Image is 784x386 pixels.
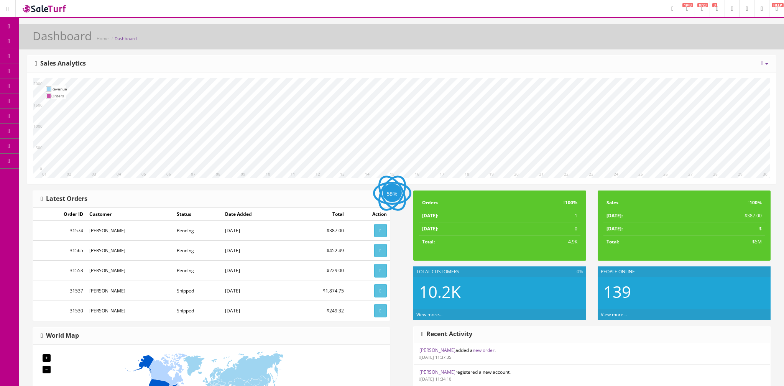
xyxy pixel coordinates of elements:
td: Pending [174,241,222,261]
td: $5M [682,235,765,248]
strong: [DATE]: [606,212,623,219]
h2: 139 [603,283,765,301]
td: [DATE] [222,261,290,281]
td: 31565 [33,241,86,261]
td: $ [682,222,765,235]
td: Revenue [51,85,67,92]
td: [PERSON_NAME] [86,281,174,301]
td: Orders [51,92,67,99]
td: Customer [86,208,174,221]
a: View more... [416,311,442,318]
span: 3 [712,3,717,7]
td: Action [347,208,390,221]
td: Pending [174,221,222,241]
span: 8723 [697,3,708,7]
td: Order ID [33,208,86,221]
a: [PERSON_NAME] [419,369,455,375]
span: 0% [577,268,583,275]
div: People Online [598,266,771,277]
td: 31553 [33,261,86,281]
img: SaleTurf [21,3,67,14]
td: 0 [504,222,580,235]
a: Dashboard [115,36,137,41]
td: Sales [603,196,682,209]
a: View more... [601,311,627,318]
td: 31530 [33,301,86,320]
td: [PERSON_NAME] [86,241,174,261]
h1: Dashboard [33,30,92,42]
h3: Recent Activity [421,331,473,338]
strong: [DATE]: [422,225,438,232]
td: [PERSON_NAME] [86,301,174,320]
div: Total Customers [413,266,586,277]
td: Shipped [174,301,222,320]
td: Status [174,208,222,221]
td: 4.9K [504,235,580,248]
span: HELP [772,3,784,7]
h3: Sales Analytics [35,60,86,67]
td: [DATE] [222,301,290,320]
td: $387.00 [290,221,347,241]
td: $387.00 [682,209,765,222]
strong: [DATE]: [606,225,623,232]
h3: World Map [41,332,79,339]
td: Pending [174,261,222,281]
td: Orders [419,196,504,209]
td: 100% [682,196,765,209]
td: 1 [504,209,580,222]
li: added a . [414,343,771,365]
td: $229.00 [290,261,347,281]
a: [PERSON_NAME] [419,347,455,353]
td: Date Added [222,208,290,221]
strong: Total: [422,238,435,245]
td: $452.49 [290,241,347,261]
td: 31574 [33,221,86,241]
div: + [43,354,51,362]
td: Shipped [174,281,222,301]
strong: Total: [606,238,619,245]
strong: [DATE]: [422,212,438,219]
td: $249.32 [290,301,347,320]
div: − [43,366,51,373]
td: 31537 [33,281,86,301]
small: [DATE] 11:37:35 [419,354,452,360]
a: new order [473,347,495,353]
h2: 10.2K [419,283,580,301]
td: [PERSON_NAME] [86,261,174,281]
h3: Latest Orders [41,195,87,202]
td: [PERSON_NAME] [86,221,174,241]
td: [DATE] [222,221,290,241]
td: [DATE] [222,281,290,301]
a: Home [97,36,108,41]
td: $1,874.75 [290,281,347,301]
td: [DATE] [222,241,290,261]
td: Total [290,208,347,221]
small: [DATE] 11:34:10 [419,376,452,382]
span: 1943 [682,3,693,7]
td: 100% [504,196,580,209]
